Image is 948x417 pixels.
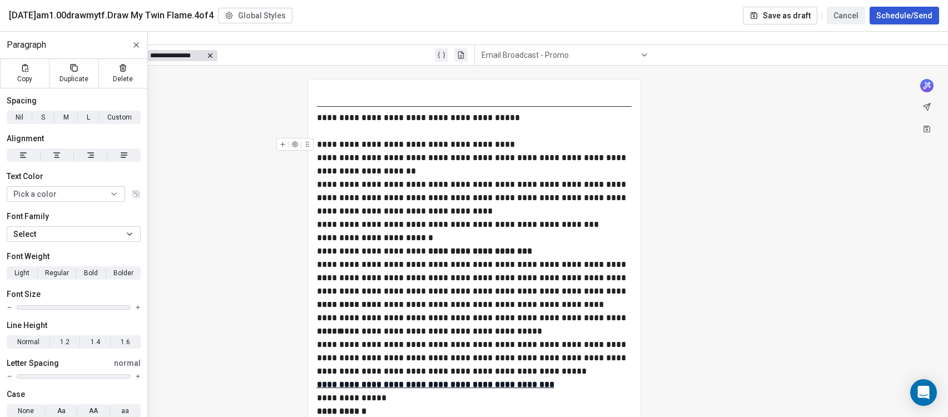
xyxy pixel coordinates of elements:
span: [DATE]am1.00drawmytf.Draw My Twin Flame.4of4 [9,9,214,22]
span: Text Color [7,171,43,182]
span: Select [13,229,36,240]
span: S [41,112,45,122]
button: Global Styles [218,8,292,23]
span: 1.2 [60,337,70,347]
span: Aa [57,406,66,416]
span: Delete [113,75,133,83]
span: Spacing [7,95,37,106]
span: Normal [17,337,39,347]
div: Open Intercom Messenger [910,379,937,406]
span: Regular [45,268,69,278]
button: Save as draft [743,7,817,24]
span: 1.6 [121,337,130,347]
span: L [87,112,90,122]
span: Nil [16,112,23,122]
button: Pick a color [7,186,125,202]
span: aa [121,406,129,416]
span: AA [89,406,98,416]
button: Cancel [827,7,865,24]
span: Bold [84,268,98,278]
span: None [18,406,34,416]
span: 1.4 [91,337,100,347]
span: Font Size [7,289,41,300]
span: Font Family [7,211,49,222]
span: Font Weight [7,251,49,262]
span: Email Broadcast - Promo [482,49,569,61]
button: Schedule/Send [870,7,939,24]
span: Duplicate [59,75,88,83]
span: Line Height [7,320,47,331]
span: Custom [107,112,132,122]
span: Bolder [113,268,133,278]
span: Case [7,389,25,400]
span: Letter Spacing [7,358,59,369]
span: normal [114,358,141,369]
span: Light [14,268,29,278]
span: Paragraph [7,38,46,52]
span: M [63,112,69,122]
span: Alignment [7,133,44,144]
span: Copy [17,75,32,83]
